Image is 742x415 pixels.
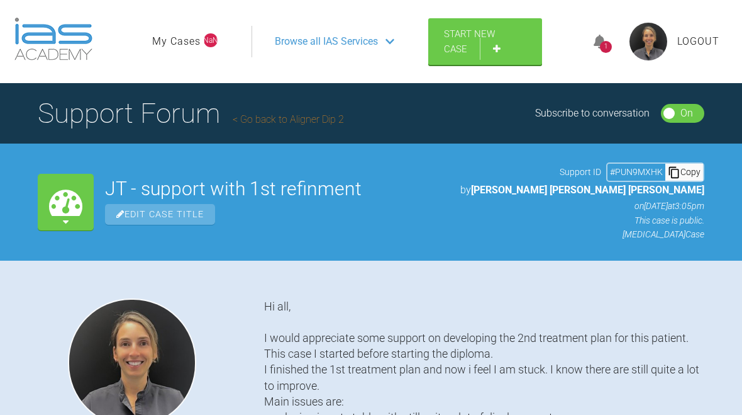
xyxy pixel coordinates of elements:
[535,105,650,122] div: Subscribe to conversation
[629,23,667,60] img: profile.png
[428,18,542,65] a: Start New Case
[471,184,704,196] span: [PERSON_NAME] [PERSON_NAME] [PERSON_NAME]
[460,182,704,198] p: by
[600,41,612,53] div: 1
[560,165,601,179] span: Support ID
[275,33,378,50] span: Browse all IAS Services
[677,33,719,50] a: Logout
[680,105,693,122] div: On
[233,113,344,125] a: Go back to Aligner Dip 2
[460,199,704,213] p: on [DATE] at 3:05pm
[444,28,495,55] span: Start New Case
[460,213,704,227] p: This case is public.
[14,18,92,60] img: logo-light.3e3ef733.png
[607,165,665,179] div: # PUN9MXHK
[105,204,215,225] span: Edit Case Title
[460,227,704,241] p: [MEDICAL_DATA] Case
[38,91,344,135] h1: Support Forum
[152,33,201,50] a: My Cases
[204,33,218,47] span: NaN
[665,164,703,180] div: Copy
[105,179,449,198] h2: JT - support with 1st refinment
